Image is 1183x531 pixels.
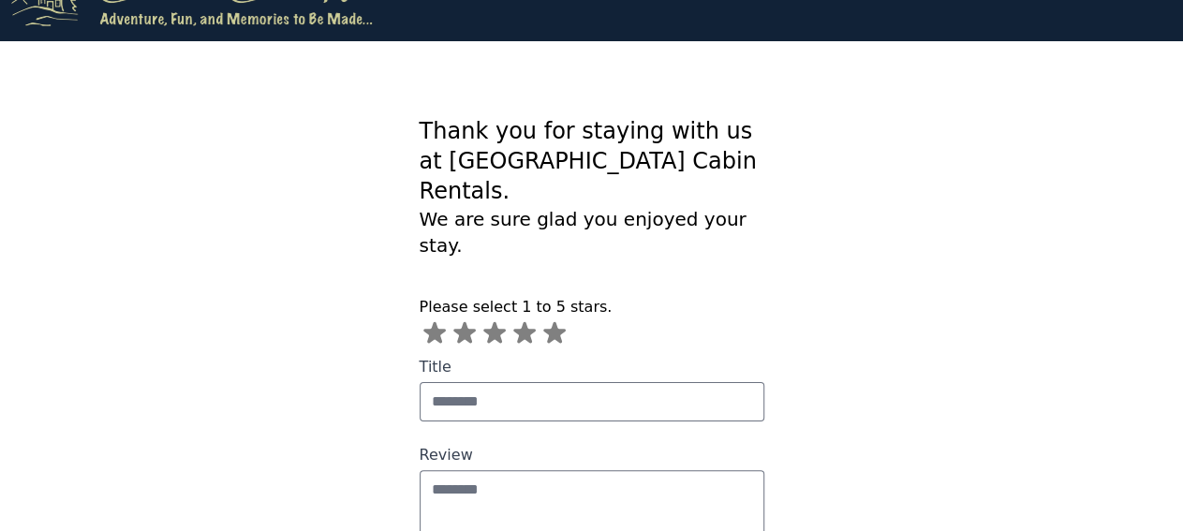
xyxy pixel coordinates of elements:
[420,296,764,318] p: Please select 1 to 5 stars.
[420,382,764,421] input: Title
[420,446,473,464] span: Review
[420,206,764,273] p: We are sure glad you enjoyed your stay.
[420,358,451,376] span: Title
[420,116,764,206] h1: Thank you for staying with us at [GEOGRAPHIC_DATA] Cabin Rentals.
